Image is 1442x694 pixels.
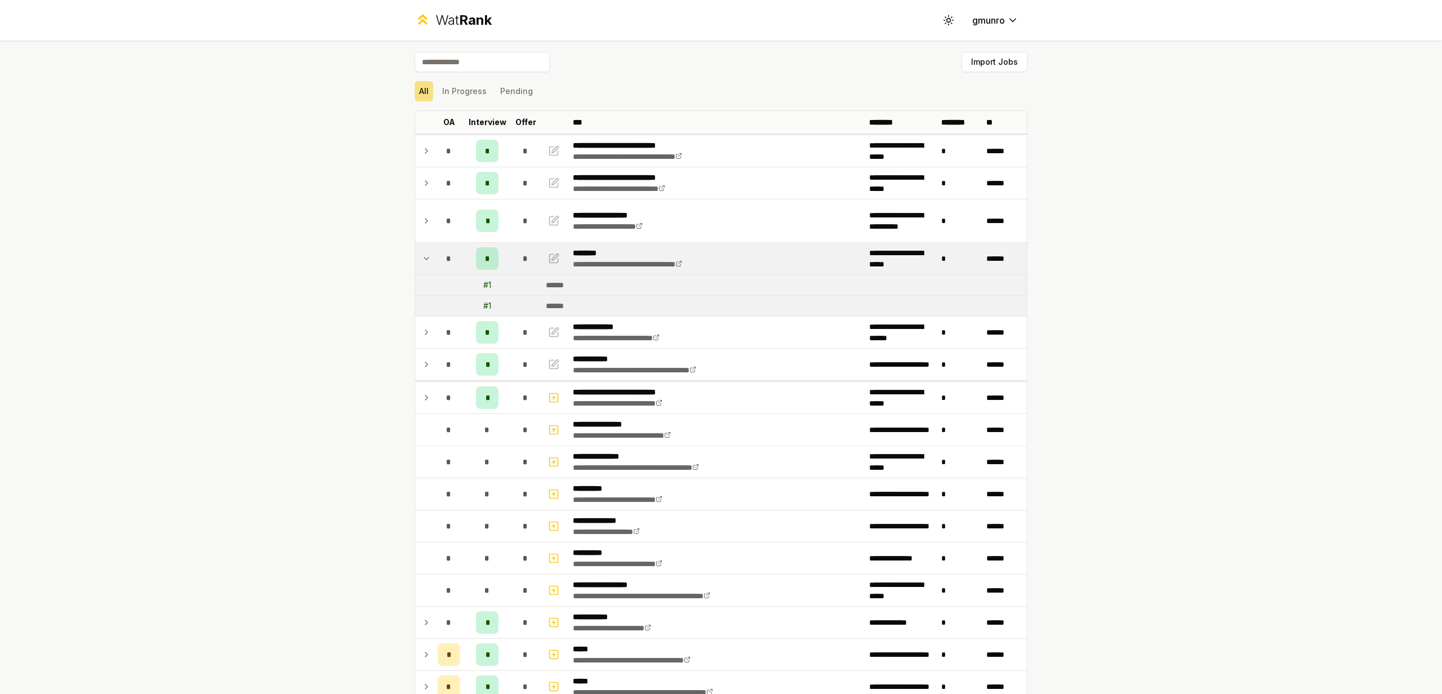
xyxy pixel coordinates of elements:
button: In Progress [438,81,491,101]
button: Import Jobs [962,52,1027,72]
span: gmunro [972,14,1005,27]
span: Rank [459,12,492,28]
div: # 1 [483,300,491,312]
div: # 1 [483,279,491,291]
p: OA [443,117,455,128]
button: All [415,81,433,101]
a: WatRank [415,11,492,29]
button: gmunro [963,10,1027,30]
div: Wat [435,11,492,29]
button: Pending [496,81,537,101]
p: Interview [469,117,506,128]
p: Offer [515,117,536,128]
